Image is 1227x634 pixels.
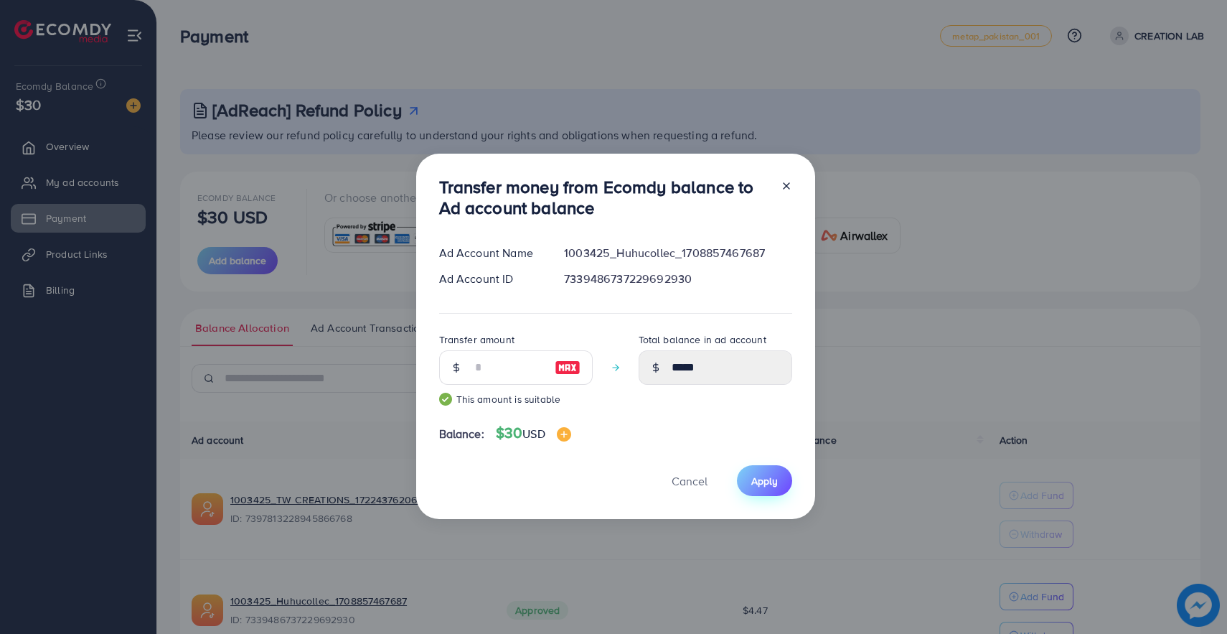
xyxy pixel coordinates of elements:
[639,332,766,347] label: Total balance in ad account
[557,427,571,442] img: image
[553,245,803,261] div: 1003425_Huhucollec_1708857467687
[439,392,593,406] small: This amount is suitable
[439,332,514,347] label: Transfer amount
[737,465,792,496] button: Apply
[439,177,769,218] h3: Transfer money from Ecomdy balance to Ad account balance
[751,474,778,488] span: Apply
[428,271,553,287] div: Ad Account ID
[428,245,553,261] div: Ad Account Name
[654,465,725,496] button: Cancel
[672,473,707,489] span: Cancel
[439,426,484,442] span: Balance:
[522,426,545,442] span: USD
[555,359,580,376] img: image
[439,393,452,406] img: guide
[496,424,571,442] h4: $30
[553,271,803,287] div: 7339486737229692930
